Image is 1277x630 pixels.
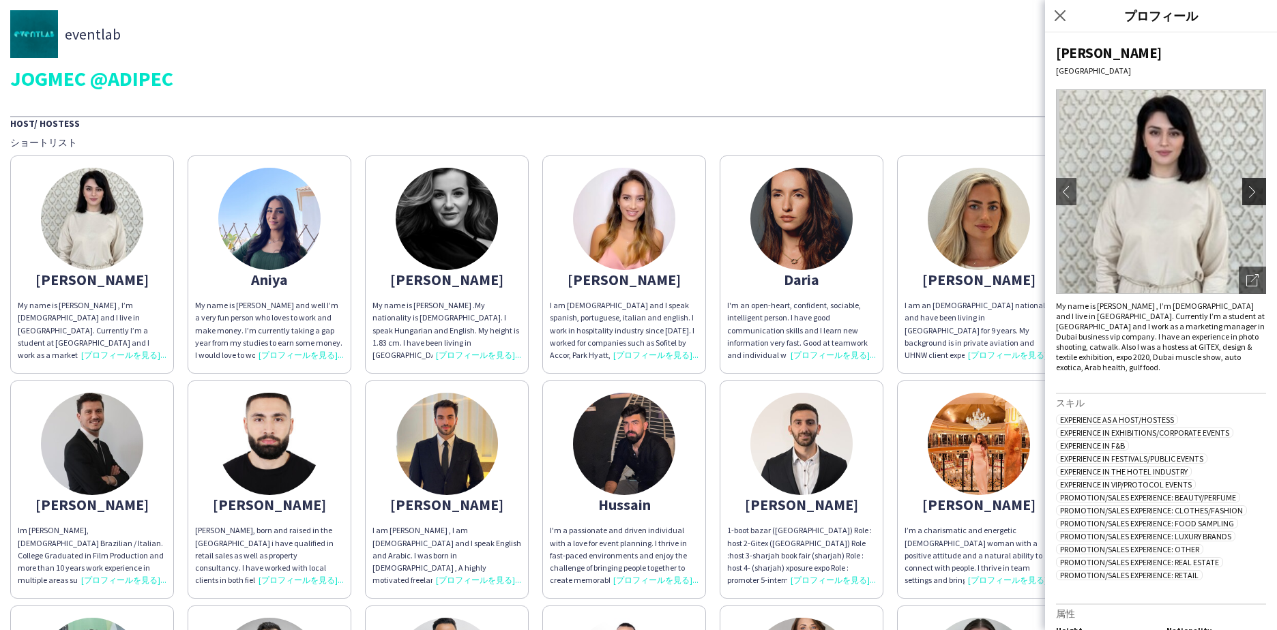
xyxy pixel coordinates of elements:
[372,273,521,286] div: [PERSON_NAME]
[905,524,1053,586] div: I’m a charismatic and energetic [DEMOGRAPHIC_DATA] woman with a positive attitude and a natural a...
[1056,415,1178,425] span: Experience as a Host/Hostess
[10,68,1267,89] div: JOGMEC @ADIPEC
[1056,440,1129,451] span: Experience in F&B
[727,273,876,286] div: Daria
[195,524,344,586] div: [PERSON_NAME], born and raised in the [GEOGRAPHIC_DATA] i have qualified in retail sales as well ...
[727,299,876,361] div: I'm an open-heart, confident, sociable, intelligent person. I have good communication skills and ...
[1056,397,1266,409] h3: スキル
[396,168,498,270] img: thumb-67dbbf4d779c2.jpeg
[10,136,1267,149] div: ショートリスト
[905,273,1053,286] div: [PERSON_NAME]
[1056,466,1192,477] span: Experience in The Hotel Industry
[1239,267,1266,294] div: 写真ポップインを開く
[1056,505,1247,515] span: Promotion/Sales Experience: Clothes/Fashion
[573,393,675,495] img: thumb-2515096a-1237-4e11-847e-ef6f4d90c0ca.jpg
[195,299,344,361] div: My name is [PERSON_NAME] and well I’m a very fun person who loves to work and make money. I’m cur...
[1056,557,1223,567] span: Promotion/Sales Experience: Real Estate
[1056,492,1240,502] span: Promotion/Sales Experience: Beauty/Perfume
[1056,518,1238,528] span: Promotion/Sales Experience: Food Sampling
[218,168,321,270] img: thumb-67797ab2cf2b6.jpeg
[18,299,166,361] div: My name is [PERSON_NAME] , I’m [DEMOGRAPHIC_DATA] and I live in [GEOGRAPHIC_DATA]. Currently I’m ...
[1056,607,1266,620] h3: 属性
[41,393,143,495] img: thumb-67863c07a8814.jpeg
[1056,301,1266,372] div: My name is [PERSON_NAME] , I’m [DEMOGRAPHIC_DATA] and I live in [GEOGRAPHIC_DATA]. Currently I’m ...
[550,299,699,361] div: I am [DEMOGRAPHIC_DATA] and I speak spanish, portuguese, italian and english. I work in hospitali...
[1056,531,1235,541] span: Promotion/Sales Experience: Luxury Brands
[928,168,1030,270] img: thumb-68515fe5e9619.jpeg
[750,393,853,495] img: thumb-65766f85d47dc.jpeg
[928,393,1030,495] img: thumb-cf0698f7-a19a-41da-8f81-87de45a19828.jpg
[41,168,143,270] img: thumb-65fd4304e6b47.jpeg
[10,10,58,58] img: thumb-269ae4f2-e622-469b-84e8-629519826c40.jpg
[727,524,876,586] div: 1-boot bazar ([GEOGRAPHIC_DATA]) Role : host 2-Gitex ([GEOGRAPHIC_DATA]) Role :host 3-sharjah boo...
[18,524,166,586] div: Im [PERSON_NAME], [DEMOGRAPHIC_DATA] Brazilian / Italian. College Graduated in Film Production an...
[573,168,675,270] img: thumb-644d58d29460c.jpeg
[65,28,121,40] span: eventlab
[550,273,699,286] div: [PERSON_NAME]
[1056,44,1266,62] div: [PERSON_NAME]
[905,498,1053,511] div: [PERSON_NAME]
[195,273,344,286] div: Aniya
[550,524,699,586] div: I'm a passionate and driven individual with a love for event planning. I thrive in fast-paced env...
[1056,65,1266,76] div: [GEOGRAPHIC_DATA]
[1056,544,1203,554] span: Promotion/Sales Experience: Other
[18,498,166,511] div: [PERSON_NAME]
[1056,427,1233,438] span: Experience in Exhibitions/Corporate Events
[372,498,521,511] div: [PERSON_NAME]
[1056,453,1207,464] span: Experience in Festivals/Public Events
[1056,89,1266,294] img: クルーのアバターまたは写真
[1056,479,1196,490] span: Experience in VIP/Protocol Events
[550,498,699,511] div: Hussain
[10,116,1267,130] div: Host/ Hostess
[18,273,166,286] div: [PERSON_NAME]
[396,393,498,495] img: thumb-673f2cb32bec2.jpeg
[1056,570,1203,580] span: Promotion/Sales Experience: Retail
[372,524,521,586] div: I am [PERSON_NAME] , I am [DEMOGRAPHIC_DATA] and I speak English and Arabic. I was born in [DEMOG...
[727,498,876,511] div: [PERSON_NAME]
[218,393,321,495] img: thumb-67e4d57c322ab.jpeg
[905,299,1053,361] div: I am an [DEMOGRAPHIC_DATA] national and have been living in [GEOGRAPHIC_DATA] for 9 years. My bac...
[750,168,853,270] img: thumb-a3aa1708-8b7e-4678-bafe-798ea0816525.jpg
[195,498,344,511] div: [PERSON_NAME]
[372,300,520,434] span: My name is [PERSON_NAME] .My nationality is [DEMOGRAPHIC_DATA]. I speak Hungarian and English. My...
[1045,7,1277,25] h3: プロフィール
